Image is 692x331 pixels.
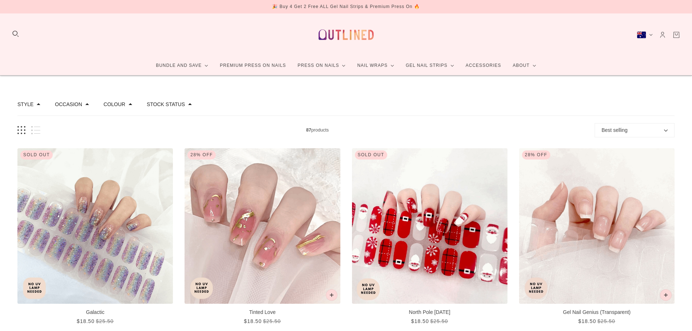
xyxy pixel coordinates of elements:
p: Tinted Love [185,308,340,316]
b: 87 [306,128,311,133]
div: 28% Off [187,150,216,160]
span: $25.50 [263,318,281,324]
button: Best selling [595,123,675,137]
p: North Pole [DATE] [352,308,507,316]
span: $18.50 [244,318,262,324]
a: Outlined [314,19,378,50]
div: Sold out [20,150,53,160]
img: Galactic-Gel Nail Strips-Outlined [17,148,173,304]
button: Filter by Colour [104,102,125,107]
button: Filter by Style [17,102,33,107]
span: $25.50 [598,318,615,324]
a: Nail Wraps [351,56,400,75]
span: products [40,126,595,134]
a: Accessories [460,56,507,75]
img: North Pole Noel-Gel Nail Strips-Outlined [352,148,507,304]
a: North Pole Noel [352,148,507,325]
button: Add to cart [660,289,672,301]
button: Filter by Occasion [55,102,82,107]
button: Add to cart [326,289,337,301]
span: $18.50 [411,318,429,324]
a: Galactic [17,148,173,325]
img: Gel Nail Genius (Transparent)-Gel Nail Strips-Outlined [519,148,675,304]
span: $18.50 [77,318,94,324]
a: Bundle and Save [150,56,214,75]
span: $18.50 [578,318,596,324]
span: $25.50 [430,318,448,324]
a: Gel Nail Strips [400,56,460,75]
a: Cart [672,31,680,39]
button: Filter by Stock status [147,102,185,107]
a: Premium Press On Nails [214,56,292,75]
p: Gel Nail Genius (Transparent) [519,308,675,316]
a: About [507,56,542,75]
button: Australia [637,31,653,39]
a: Tinted Love [185,148,340,325]
a: Gel Nail Genius (Transparent) [519,148,675,325]
a: Press On Nails [292,56,351,75]
a: Account [659,31,667,39]
div: Sold out [355,150,387,160]
div: 🎉 Buy 4 Get 2 Free ALL Gel Nail Strips & Premium Press On 🔥 [272,3,420,11]
button: Grid view [17,126,25,134]
p: Galactic [17,308,173,316]
button: Search [12,30,20,38]
button: List view [31,126,40,134]
span: $25.50 [96,318,114,324]
div: 28% Off [522,150,550,160]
